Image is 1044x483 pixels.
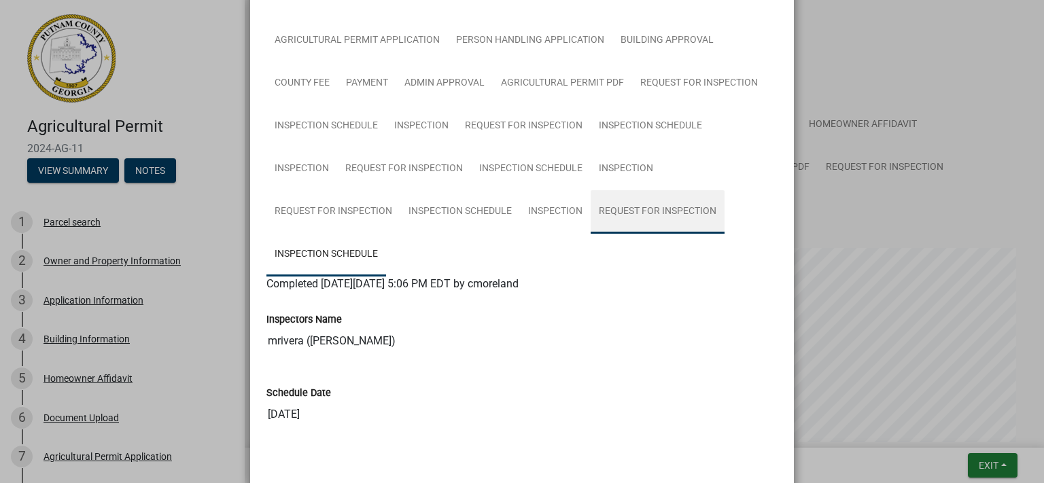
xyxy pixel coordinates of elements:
[396,62,493,105] a: Admin Approval
[338,62,396,105] a: Payment
[266,19,448,62] a: Agricultural Permit Application
[591,105,710,148] a: Inspection Schedule
[591,147,661,191] a: Inspection
[520,190,591,234] a: Inspection
[493,62,632,105] a: Agricultural Permit PDF
[266,190,400,234] a: Request for Inspection
[471,147,591,191] a: Inspection Schedule
[266,233,386,276] a: Inspection Schedule
[591,190,725,234] a: Request for Inspection
[266,62,338,105] a: County Fee
[266,315,342,325] label: Inspectors Name
[266,147,337,191] a: Inspection
[266,389,331,398] label: Schedule Date
[386,105,457,148] a: Inspection
[400,190,520,234] a: Inspection Schedule
[457,105,591,148] a: Request for Inspection
[632,62,766,105] a: Request for Inspection
[612,19,722,62] a: Building Approval
[448,19,612,62] a: Person Handling Application
[266,277,519,290] span: Completed [DATE][DATE] 5:06 PM EDT by cmoreland
[266,105,386,148] a: Inspection Schedule
[337,147,471,191] a: Request for Inspection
